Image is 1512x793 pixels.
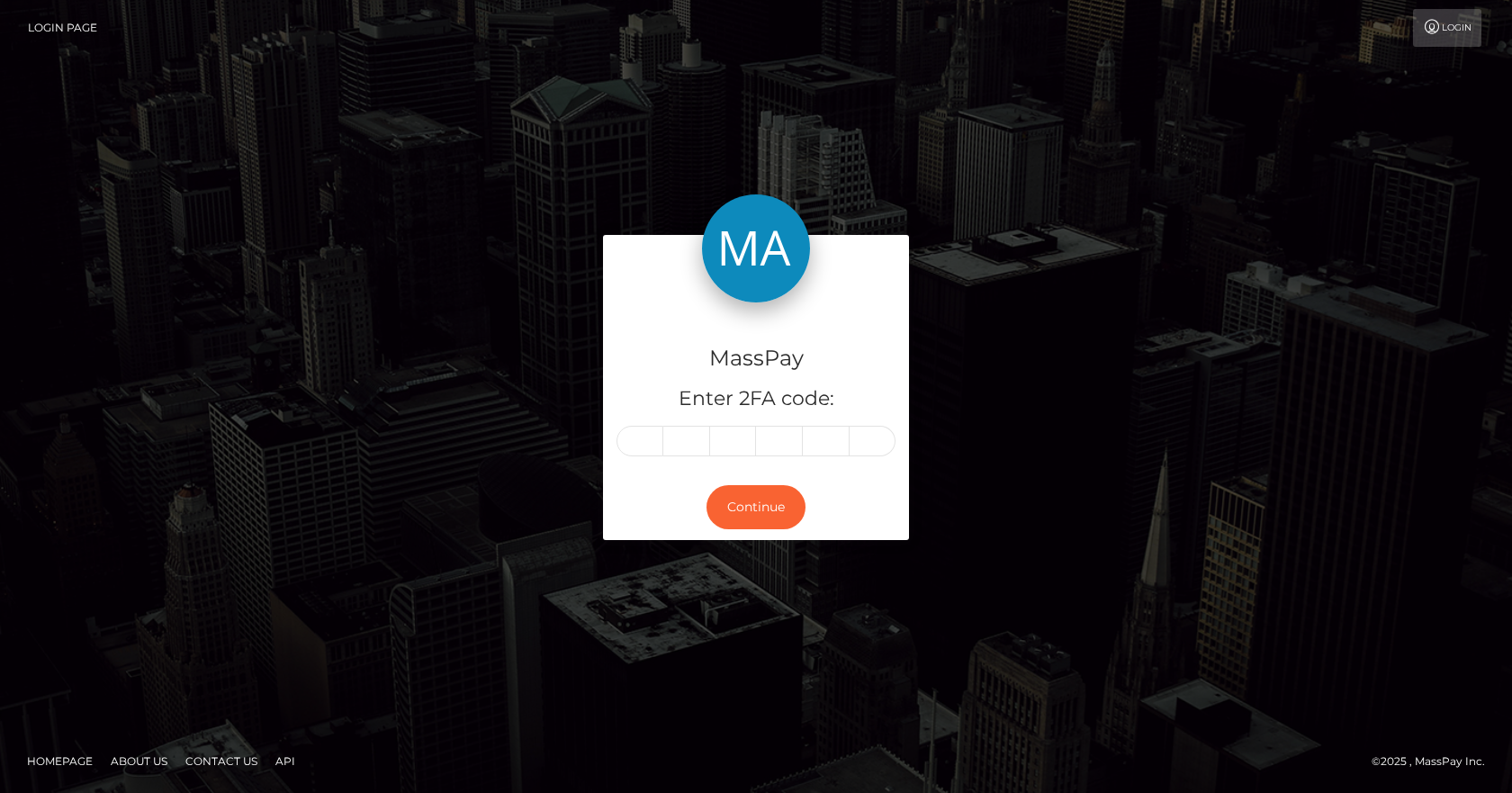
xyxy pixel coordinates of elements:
h5: Enter 2FA code: [616,385,895,413]
a: API [268,747,302,775]
h4: MassPay [616,343,895,374]
a: Login Page [28,9,97,47]
a: About Us [103,747,175,775]
button: Continue [706,485,805,529]
a: Contact Us [178,747,265,775]
img: MassPay [702,194,810,302]
div: © 2025 , MassPay Inc. [1372,752,1498,771]
a: Homepage [20,747,100,775]
a: Login [1413,9,1481,47]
